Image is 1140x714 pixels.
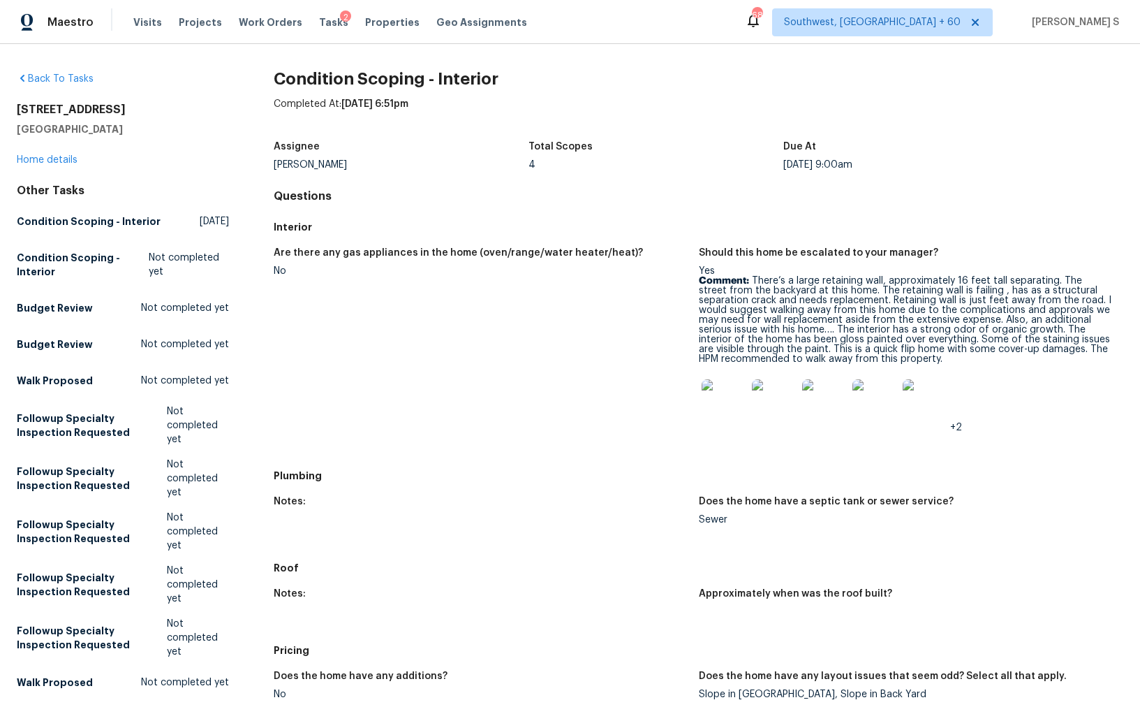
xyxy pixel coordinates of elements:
[17,374,93,388] h5: Walk Proposed
[141,676,229,690] span: Not completed yet
[200,214,229,228] span: [DATE]
[17,571,167,599] h5: Followup Specialty Inspection Requested
[699,515,1112,525] div: Sewer
[47,15,94,29] span: Maestro
[17,214,161,228] h5: Condition Scoping - Interior
[274,671,447,681] h5: Does the home have any additions?
[699,276,1112,364] p: There’s a large retaining wall, approximately 16 feet tall separating. The street from the backya...
[17,209,229,234] a: Condition Scoping - Interior[DATE]
[239,15,302,29] span: Work Orders
[274,248,643,258] h5: Are there any gas appliances in the home (oven/range/water heater/heat)?
[436,15,527,29] span: Geo Assignments
[141,337,229,351] span: Not completed yet
[274,220,1123,234] h5: Interior
[784,15,961,29] span: Southwest, [GEOGRAPHIC_DATA] + 60
[699,266,1112,432] div: Yes
[528,142,593,152] h5: Total Scopes
[167,617,229,659] span: Not completed yet
[133,15,162,29] span: Visits
[341,99,408,109] span: [DATE] 6:51pm
[17,74,94,84] a: Back To Tasks
[274,469,1123,483] h5: Plumbing
[17,155,77,165] a: Home details
[149,251,229,279] span: Not completed yet
[179,15,222,29] span: Projects
[528,160,783,170] div: 4
[17,624,167,652] h5: Followup Specialty Inspection Requested
[274,97,1123,133] div: Completed At:
[167,564,229,606] span: Not completed yet
[340,10,351,24] div: 2
[783,142,816,152] h5: Due At
[274,160,528,170] div: [PERSON_NAME]
[17,251,149,279] h5: Condition Scoping - Interior
[699,276,749,286] b: Comment:
[17,676,93,690] h5: Walk Proposed
[699,497,954,507] h5: Does the home have a septic tank or sewer service?
[167,511,229,553] span: Not completed yet
[17,337,93,351] h5: Budget Review
[274,189,1123,203] h4: Questions
[274,589,306,599] h5: Notes:
[17,122,229,136] h5: [GEOGRAPHIC_DATA]
[167,405,229,446] span: Not completed yet
[699,671,1067,681] h5: Does the home have any layout issues that seem odd? Select all that apply.
[319,17,348,27] span: Tasks
[274,497,306,507] h5: Notes:
[699,690,1112,699] div: Slope in [GEOGRAPHIC_DATA], Slope in Back Yard
[274,643,1123,657] h5: Pricing
[699,248,938,258] h5: Should this home be escalated to your manager?
[17,184,229,198] div: Other Tasks
[274,561,1123,575] h5: Roof
[167,458,229,500] span: Not completed yet
[783,160,1038,170] div: [DATE] 9:00am
[274,72,1123,86] h2: Condition Scoping - Interior
[752,8,762,22] div: 688
[274,266,687,276] div: No
[17,103,229,117] h2: [STREET_ADDRESS]
[141,374,229,388] span: Not completed yet
[141,301,229,315] span: Not completed yet
[17,518,167,546] h5: Followup Specialty Inspection Requested
[17,301,93,315] h5: Budget Review
[17,411,167,439] h5: Followup Specialty Inspection Requested
[1026,15,1119,29] span: [PERSON_NAME] S
[274,142,320,152] h5: Assignee
[274,690,687,699] div: No
[950,423,962,432] span: +2
[365,15,420,29] span: Properties
[699,589,892,599] h5: Approximately when was the roof built?
[17,465,167,493] h5: Followup Specialty Inspection Requested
